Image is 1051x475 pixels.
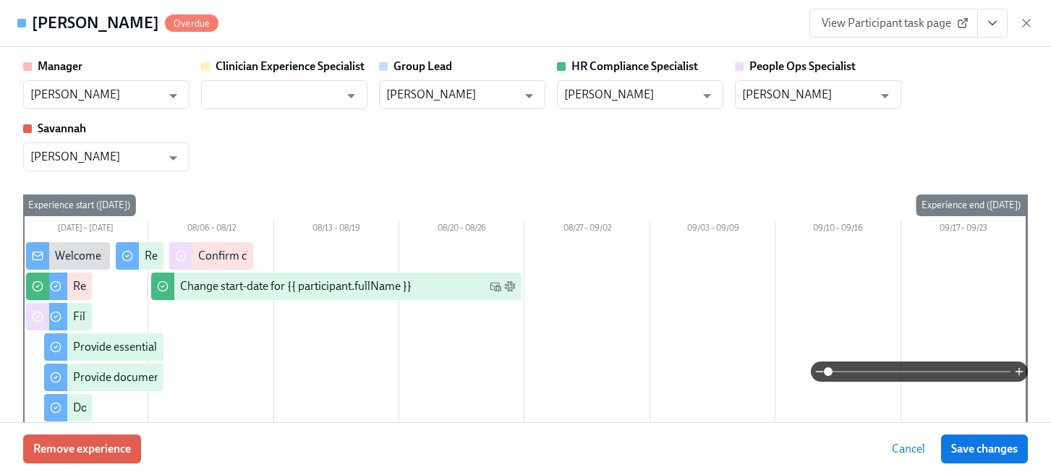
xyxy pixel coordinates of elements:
[399,221,524,239] div: 08/20 – 08/26
[32,12,159,34] h4: [PERSON_NAME]
[73,278,340,294] div: Register on the [US_STATE] [MEDICAL_DATA] website
[901,221,1026,239] div: 09/17 – 09/23
[73,400,253,416] div: Do your background check in Checkr
[518,85,540,107] button: Open
[55,248,327,264] div: Welcome from the Charlie Health Compliance Team 👋
[916,194,1026,216] div: Experience end ([DATE])
[23,435,141,463] button: Remove experience
[38,121,86,135] strong: Savannah
[162,85,184,107] button: Open
[38,59,82,73] strong: Manager
[749,59,856,73] strong: People Ops Specialist
[33,442,131,456] span: Remove experience
[892,442,925,456] span: Cancel
[822,16,966,30] span: View Participant task page
[775,221,901,239] div: 09/10 – 09/16
[23,221,148,239] div: [DATE] – [DATE]
[941,435,1028,463] button: Save changes
[73,339,299,355] div: Provide essential professional documentation
[490,281,501,292] svg: Work Email
[216,59,365,73] strong: Clinician Experience Specialist
[180,278,412,294] div: Change start-date for {{ participant.fullName }}
[696,85,718,107] button: Open
[977,9,1008,38] button: View task page
[951,442,1018,456] span: Save changes
[504,281,516,292] svg: Slack
[809,9,978,38] a: View Participant task page
[571,59,698,73] strong: HR Compliance Specialist
[524,221,650,239] div: 08/27 – 09/02
[874,85,896,107] button: Open
[145,248,266,264] div: Request your equipment
[165,18,218,29] span: Overdue
[393,59,452,73] strong: Group Lead
[882,435,935,463] button: Cancel
[198,248,351,264] div: Confirm cleared by People Ops
[650,221,775,239] div: 09/03 – 09/09
[340,85,362,107] button: Open
[162,147,184,169] button: Open
[148,221,273,239] div: 08/06 – 08/12
[274,221,399,239] div: 08/13 – 08/19
[73,309,213,325] div: Fill out the onboarding form
[22,194,136,216] div: Experience start ([DATE])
